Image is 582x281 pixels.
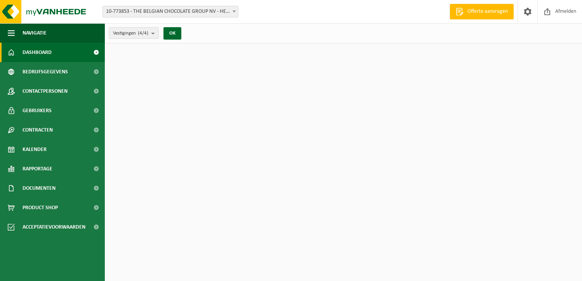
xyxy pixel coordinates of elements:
[23,23,47,43] span: Navigatie
[450,4,514,19] a: Offerte aanvragen
[23,82,68,101] span: Contactpersonen
[23,198,58,217] span: Product Shop
[23,101,52,120] span: Gebruikers
[466,8,510,16] span: Offerte aanvragen
[23,159,52,179] span: Rapportage
[113,28,148,39] span: Vestigingen
[23,179,56,198] span: Documenten
[23,62,68,82] span: Bedrijfsgegevens
[103,6,238,17] span: 10-773853 - THE BELGIAN CHOCOLATE GROUP NV - HERENTALS
[23,140,47,159] span: Kalender
[23,217,85,237] span: Acceptatievoorwaarden
[103,6,238,17] span: 10-773853 - THE BELGIAN CHOCOLATE GROUP NV - HERENTALS
[23,120,53,140] span: Contracten
[163,27,181,40] button: OK
[23,43,52,62] span: Dashboard
[138,31,148,36] count: (4/4)
[109,27,159,39] button: Vestigingen(4/4)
